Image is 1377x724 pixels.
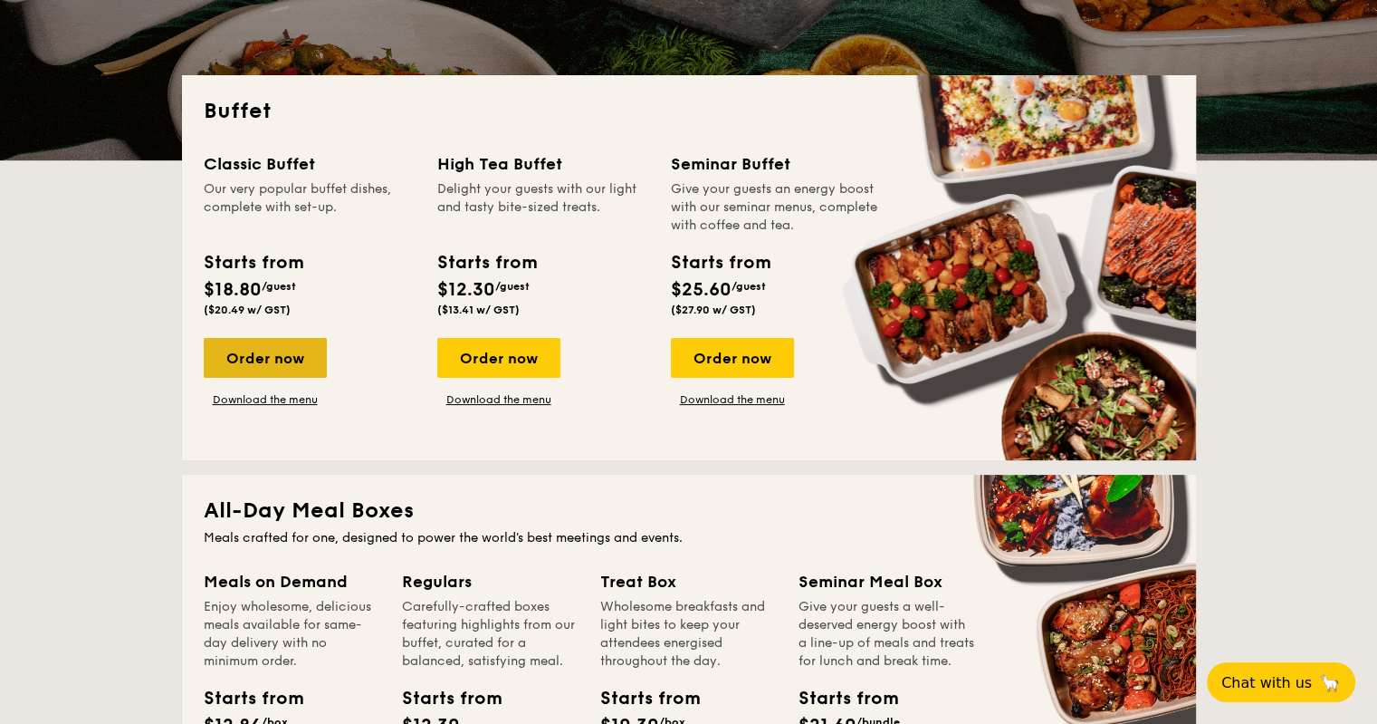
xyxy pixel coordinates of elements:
[1319,672,1341,693] span: 🦙
[204,392,327,407] a: Download the menu
[437,249,536,276] div: Starts from
[671,180,883,235] div: Give your guests an energy boost with our seminar menus, complete with coffee and tea.
[204,529,1174,547] div: Meals crafted for one, designed to power the world's best meetings and events.
[437,151,649,177] div: High Tea Buffet
[437,180,649,235] div: Delight your guests with our light and tasty bite-sized treats.
[204,685,285,712] div: Starts from
[798,569,975,594] div: Seminar Meal Box
[437,304,520,316] span: ($13.41 w/ GST)
[600,598,777,671] div: Wholesome breakfasts and light bites to keep your attendees energised throughout the day.
[495,280,530,293] span: /guest
[600,569,777,594] div: Treat Box
[204,249,302,276] div: Starts from
[1221,674,1312,691] span: Chat with us
[204,151,416,177] div: Classic Buffet
[204,97,1174,126] h2: Buffet
[204,497,1174,526] h2: All-Day Meal Boxes
[437,338,560,378] div: Order now
[204,180,416,235] div: Our very popular buffet dishes, complete with set-up.
[1207,662,1355,702] button: Chat with us🦙
[798,598,975,671] div: Give your guests a well-deserved energy boost with a line-up of meals and treats for lunch and br...
[204,338,327,378] div: Order now
[671,151,883,177] div: Seminar Buffet
[402,569,579,594] div: Regulars
[437,279,495,301] span: $12.30
[798,685,880,712] div: Starts from
[437,392,560,407] a: Download the menu
[600,685,682,712] div: Starts from
[671,392,794,407] a: Download the menu
[262,280,296,293] span: /guest
[671,279,732,301] span: $25.60
[204,279,262,301] span: $18.80
[671,304,756,316] span: ($27.90 w/ GST)
[732,280,766,293] span: /guest
[204,304,291,316] span: ($20.49 w/ GST)
[402,685,483,712] div: Starts from
[671,249,770,276] div: Starts from
[402,598,579,671] div: Carefully-crafted boxes featuring highlights from our buffet, curated for a balanced, satisfying ...
[204,569,380,594] div: Meals on Demand
[671,338,794,378] div: Order now
[204,598,380,671] div: Enjoy wholesome, delicious meals available for same-day delivery with no minimum order.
